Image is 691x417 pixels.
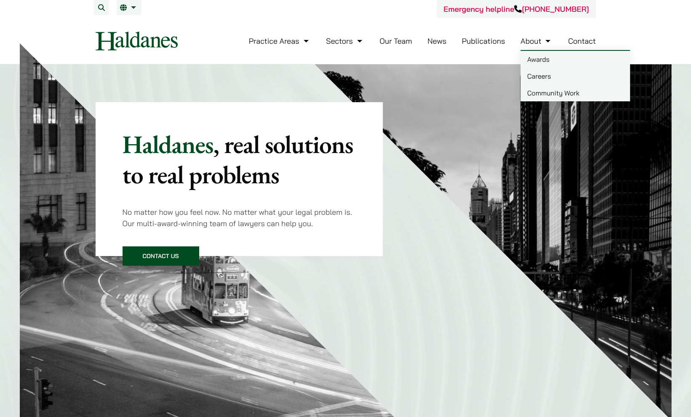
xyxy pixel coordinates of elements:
[120,4,138,11] a: EN
[520,84,630,101] a: Community Work
[123,129,356,190] p: Haldanes
[123,128,353,191] mark: , real solutions to real problems
[520,68,630,84] a: Careers
[96,32,178,50] img: Logo of Haldanes
[443,4,589,14] a: Emergency helpline[PHONE_NUMBER]
[379,36,412,46] a: Our Team
[520,51,630,68] a: Awards
[462,36,505,46] a: Publications
[427,36,446,46] a: News
[520,36,552,46] a: About
[249,36,311,46] a: Practice Areas
[123,246,199,266] a: Contact Us
[123,206,356,229] p: No matter how you feel now. No matter what your legal problem is. Our multi-award-winning team of...
[326,36,364,46] a: Sectors
[568,36,596,46] a: Contact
